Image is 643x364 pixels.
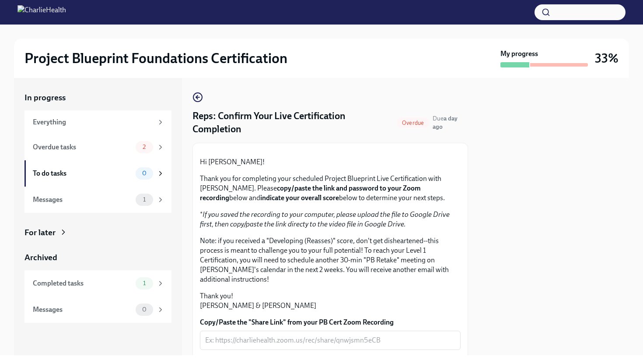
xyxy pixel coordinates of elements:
div: Messages [33,195,132,205]
p: Hi [PERSON_NAME]! [200,157,461,167]
div: Completed tasks [33,279,132,288]
a: Messages1 [24,187,171,213]
span: 1 [138,280,151,286]
strong: copy/paste the link and password to your Zoom recording [200,184,421,202]
span: 2 [137,144,151,150]
a: Archived [24,252,171,263]
span: October 2nd, 2025 11:00 [433,114,468,131]
p: Thank you for completing your scheduled Project Blueprint Live Certification with [PERSON_NAME]. ... [200,174,461,203]
a: In progress [24,92,171,103]
div: For later [24,227,56,238]
a: For later [24,227,171,238]
span: Due [433,115,458,131]
div: Messages [33,305,132,315]
div: Overdue tasks [33,142,132,152]
h4: Reps: Confirm Your Live Certification Completion [192,110,393,136]
h3: 33% [595,50,619,66]
label: Copy/Paste the "Share Link" from your PB Cert Zoom Recording [200,318,461,327]
p: Note: if you received a "Developing (Reasses)" score, don't get disheartened--this process is mea... [200,236,461,284]
a: Overdue tasks2 [24,134,171,160]
p: Thank you! [PERSON_NAME] & [PERSON_NAME] [200,291,461,311]
strong: indicate your overall score [260,194,339,202]
h2: Project Blueprint Foundations Certification [24,49,287,67]
strong: a day ago [433,115,458,131]
div: Everything [33,117,153,127]
a: To do tasks0 [24,160,171,187]
em: If you saved the recording to your computer, please upload the file to Google Drive first, then c... [200,210,450,228]
a: Messages0 [24,297,171,323]
span: Overdue [397,120,429,126]
a: Completed tasks1 [24,270,171,297]
span: 1 [138,196,151,203]
a: Everything [24,110,171,134]
img: CharlieHealth [17,5,66,19]
strong: My progress [500,49,538,59]
div: To do tasks [33,169,132,178]
span: 0 [137,306,152,313]
span: 0 [137,170,152,177]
